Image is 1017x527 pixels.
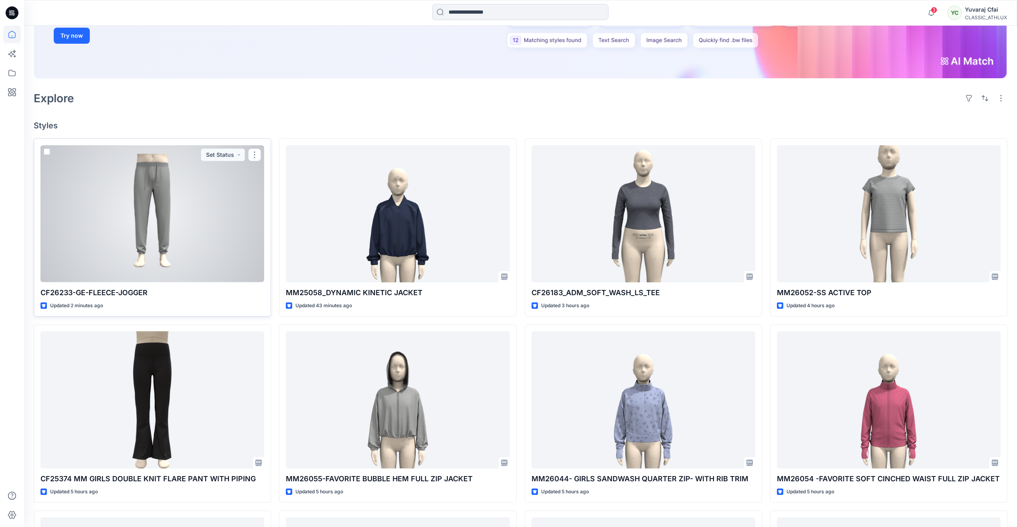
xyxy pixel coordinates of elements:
p: CF26233-GE-FLEECE-JOGGER [40,287,264,298]
div: CLASSIC_ATHLUX [965,14,1007,20]
a: MM26052-SS ACTIVE TOP [777,145,1001,282]
a: MM26055-FAVORITE BUBBLE HEM FULL ZIP JACKET [286,331,510,468]
p: MM26052-SS ACTIVE TOP [777,287,1001,298]
a: MM26054 -FAVORITE SOFT CINCHED WAIST FULL ZIP JACKET [777,331,1001,468]
h2: Explore [34,92,74,105]
p: Updated 4 hours ago [787,302,835,310]
p: CF26183_ADM_SOFT_WASH_LS_TEE [532,287,755,298]
h4: Styles [34,121,1007,130]
a: CF25374 MM GIRLS DOUBLE KNIT FLARE PANT WITH PIPING [40,331,264,468]
div: YC [947,6,962,20]
p: MM26044- GIRLS SANDWASH QUARTER ZIP- WITH RIB TRIM [532,473,755,484]
p: Updated 5 hours ago [50,488,98,496]
p: Updated 43 minutes ago [295,302,352,310]
button: Try now [54,28,90,44]
span: 3 [931,7,937,13]
p: Updated 5 hours ago [541,488,589,496]
p: Updated 3 hours ago [541,302,589,310]
a: MM26044- GIRLS SANDWASH QUARTER ZIP- WITH RIB TRIM [532,331,755,468]
div: Yuvaraj Cfai [965,5,1007,14]
p: MM26055-FAVORITE BUBBLE HEM FULL ZIP JACKET [286,473,510,484]
a: MM25058_DYNAMIC KINETIC JACKET [286,145,510,282]
p: Updated 5 hours ago [787,488,834,496]
p: Updated 2 minutes ago [50,302,103,310]
p: Updated 5 hours ago [295,488,343,496]
p: MM26054 -FAVORITE SOFT CINCHED WAIST FULL ZIP JACKET [777,473,1001,484]
p: MM25058_DYNAMIC KINETIC JACKET [286,287,510,298]
p: CF25374 MM GIRLS DOUBLE KNIT FLARE PANT WITH PIPING [40,473,264,484]
a: CF26233-GE-FLEECE-JOGGER [40,145,264,282]
a: CF26183_ADM_SOFT_WASH_LS_TEE [532,145,755,282]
